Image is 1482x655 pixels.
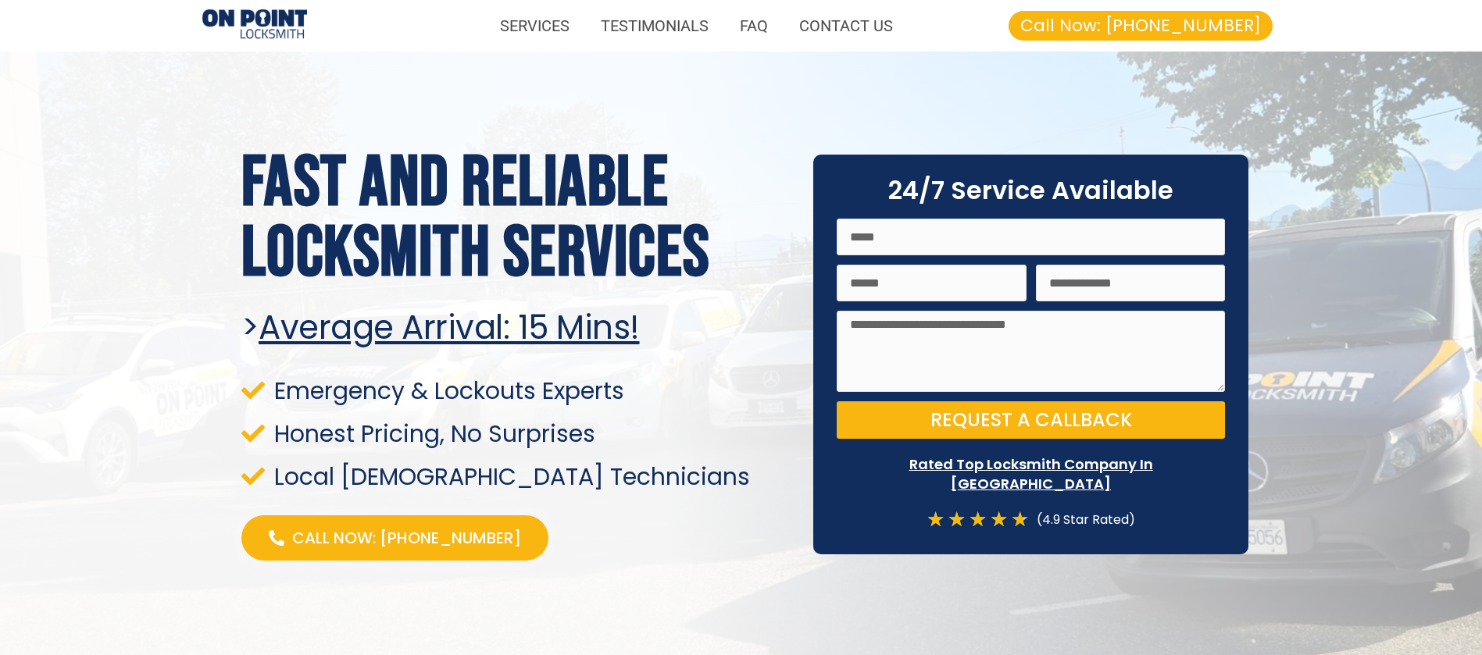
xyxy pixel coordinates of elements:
[270,423,595,444] span: Honest Pricing, No Surprises
[1011,509,1029,530] i: ★
[837,219,1225,448] form: On Point Locksmith Victoria Form
[202,9,307,41] img: Proximity Locksmiths 1
[292,527,521,549] span: Call Now: [PHONE_NUMBER]
[724,8,784,44] a: FAQ
[270,380,624,401] span: Emergency & Lockouts Experts
[1020,17,1261,34] span: Call Now: [PHONE_NUMBER]
[241,308,795,347] h2: >
[784,8,909,44] a: CONTACT US
[241,515,548,561] a: Call Now: [PHONE_NUMBER]
[259,304,640,351] u: Average arrival: 15 Mins!
[927,509,945,530] i: ★
[323,8,909,44] nav: Menu
[837,178,1225,203] h2: 24/7 Service Available
[930,411,1132,429] span: Request a Callback
[1009,11,1273,41] a: Call Now: [PHONE_NUMBER]
[969,509,987,530] i: ★
[241,148,795,289] h1: Fast and reliable locksmith services
[990,509,1008,530] i: ★
[484,8,585,44] a: SERVICES
[1029,509,1135,530] div: (4.9 Star Rated)
[948,509,966,530] i: ★
[585,8,724,44] a: TESTIMONIALS
[837,454,1225,493] p: Rated Top Locksmith Company In [GEOGRAPHIC_DATA]
[837,401,1225,439] button: Request a Callback
[927,509,1029,530] div: 4.7/5
[270,466,750,487] span: Local [DEMOGRAPHIC_DATA] Technicians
